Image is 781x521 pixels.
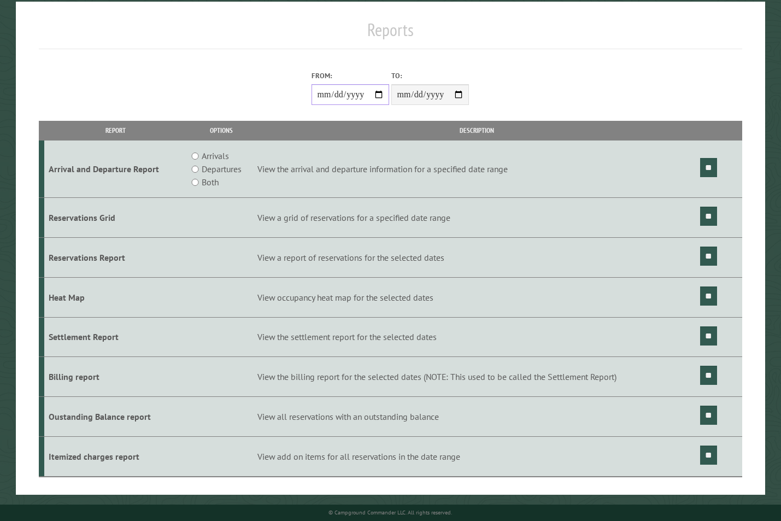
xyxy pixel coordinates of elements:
label: From: [312,71,389,81]
td: View the settlement report for the selected dates [256,317,698,357]
td: View occupancy heat map for the selected dates [256,277,698,317]
label: Both [202,175,219,189]
td: Settlement Report [44,317,186,357]
small: © Campground Commander LLC. All rights reserved. [328,509,452,516]
label: To: [391,71,469,81]
th: Options [187,121,256,140]
td: View a grid of reservations for a specified date range [256,198,698,238]
td: Arrival and Departure Report [44,141,186,198]
td: Reservations Report [44,237,186,277]
td: View add on items for all reservations in the date range [256,436,698,476]
th: Report [44,121,186,140]
td: Itemized charges report [44,436,186,476]
th: Description [256,121,698,140]
td: View all reservations with an outstanding balance [256,397,698,437]
label: Departures [202,162,242,175]
td: Reservations Grid [44,198,186,238]
td: View the billing report for the selected dates (NOTE: This used to be called the Settlement Report) [256,357,698,397]
td: View a report of reservations for the selected dates [256,237,698,277]
td: Billing report [44,357,186,397]
td: Heat Map [44,277,186,317]
td: View the arrival and departure information for a specified date range [256,141,698,198]
td: Oustanding Balance report [44,397,186,437]
label: Arrivals [202,149,229,162]
h1: Reports [39,19,742,49]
